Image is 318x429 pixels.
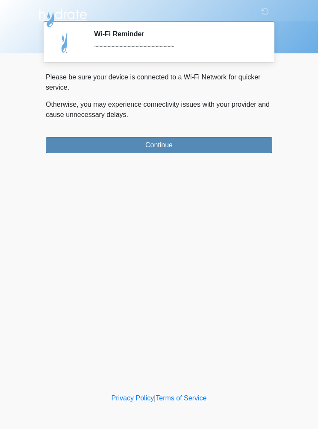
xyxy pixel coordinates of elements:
[46,137,272,153] button: Continue
[154,394,156,402] a: |
[46,72,272,93] p: Please be sure your device is connected to a Wi-Fi Network for quicker service.
[37,6,88,28] img: Hydrate IV Bar - Flagstaff Logo
[112,394,154,402] a: Privacy Policy
[52,30,78,55] img: Agent Avatar
[127,111,128,118] span: .
[156,394,206,402] a: Terms of Service
[94,41,259,52] div: ~~~~~~~~~~~~~~~~~~~~
[46,99,272,120] p: Otherwise, you may experience connectivity issues with your provider and cause unnecessary delays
